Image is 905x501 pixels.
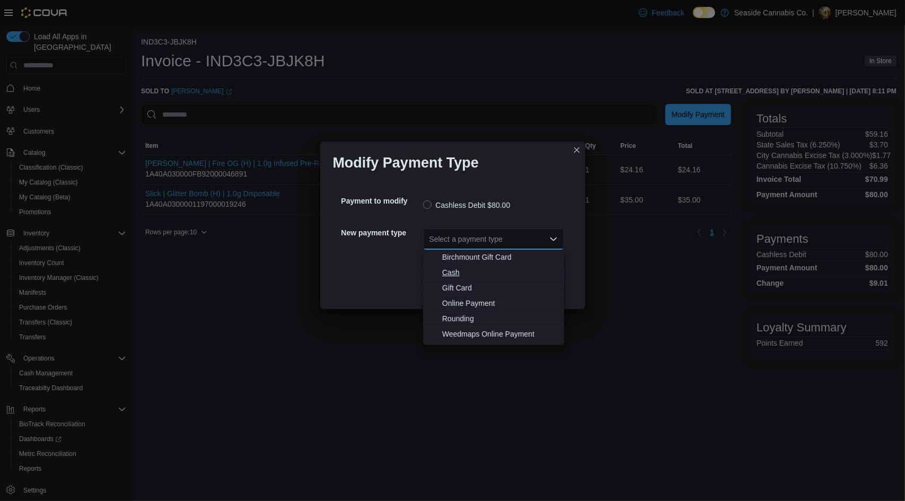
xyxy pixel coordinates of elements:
h5: New payment type [341,222,421,243]
button: Cash [423,265,564,280]
input: Accessible screen reader label [429,233,430,245]
span: Rounding [442,313,558,324]
h1: Modify Payment Type [333,154,479,171]
button: Online Payment [423,296,564,311]
button: Gift Card [423,280,564,296]
span: Cash [442,267,558,278]
span: Weedmaps Online Payment [442,329,558,339]
span: Online Payment [442,298,558,309]
button: Birchmount Gift Card [423,250,564,265]
label: Cashless Debit $80.00 [423,199,511,212]
span: Gift Card [442,283,558,293]
button: Weedmaps Online Payment [423,327,564,342]
button: Close list of options [549,235,558,243]
span: Birchmount Gift Card [442,252,558,262]
button: Rounding [423,311,564,327]
button: Closes this modal window [570,144,583,156]
div: Choose from the following options [423,250,564,342]
h5: Payment to modify [341,190,421,212]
